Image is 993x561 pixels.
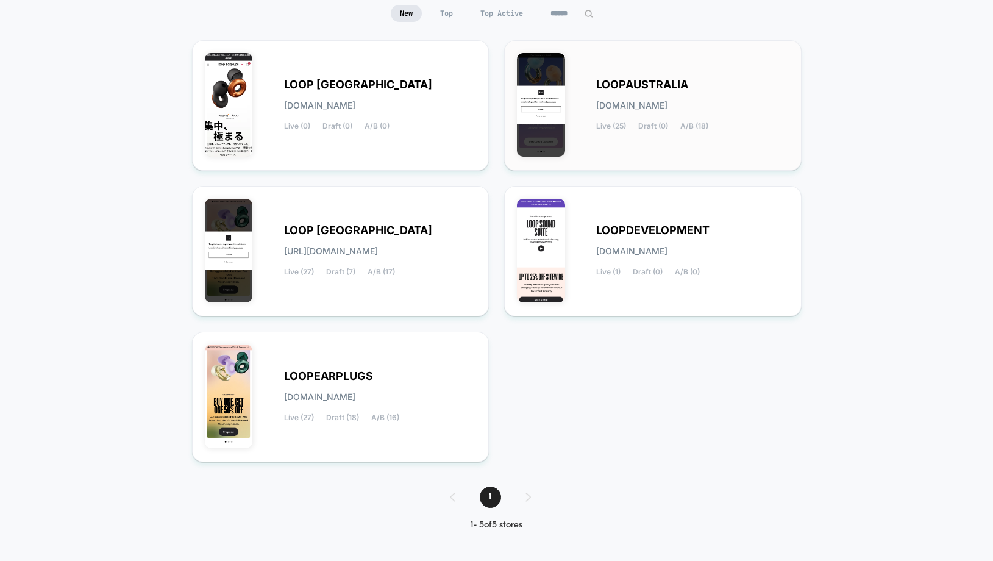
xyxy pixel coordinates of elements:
span: Draft (18) [326,413,359,422]
span: [URL][DOMAIN_NAME] [284,247,378,255]
span: Draft (0) [638,122,668,130]
span: LOOPEARPLUGS [284,372,373,381]
span: A/B (18) [680,122,708,130]
span: Draft (0) [322,122,352,130]
span: LOOPAUSTRALIA [596,80,688,89]
span: Top [431,5,462,22]
span: [DOMAIN_NAME] [596,101,667,110]
img: LOOP_JAPAN [205,53,253,157]
span: LOOP [GEOGRAPHIC_DATA] [284,226,432,235]
img: edit [584,9,593,18]
span: Draft (0) [633,268,663,276]
div: 1 - 5 of 5 stores [438,520,555,531]
span: Live (27) [284,413,314,422]
span: Top Active [471,5,532,22]
span: A/B (17) [368,268,395,276]
span: LOOPDEVELOPMENT [596,226,710,235]
span: LOOP [GEOGRAPHIC_DATA] [284,80,432,89]
img: LOOPEARPLUGS [205,345,253,448]
span: [DOMAIN_NAME] [284,393,355,401]
span: Live (25) [596,122,626,130]
span: [DOMAIN_NAME] [596,247,667,255]
span: A/B (0) [365,122,390,130]
span: Live (1) [596,268,621,276]
span: [DOMAIN_NAME] [284,101,355,110]
span: A/B (16) [371,413,399,422]
span: Live (0) [284,122,310,130]
span: 1 [480,487,501,508]
img: LOOP_UNITED_STATES [205,199,253,302]
img: LOOPAUSTRALIA [517,53,565,157]
span: Draft (7) [326,268,355,276]
span: A/B (0) [675,268,700,276]
span: Live (27) [284,268,314,276]
img: LOOPDEVELOPMENT [517,199,565,302]
span: New [391,5,422,22]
